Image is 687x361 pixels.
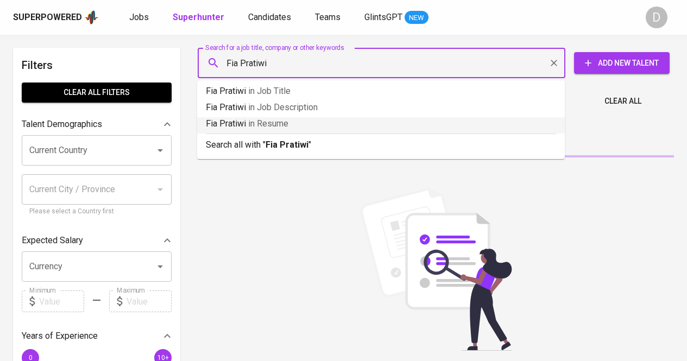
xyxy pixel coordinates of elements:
[22,325,172,347] div: Years of Experience
[600,91,646,111] button: Clear All
[127,290,172,312] input: Value
[29,206,164,217] p: Please select a Country first
[206,117,556,130] p: Fia Pratiwi
[248,86,291,96] span: in Job Title
[646,7,667,28] div: D
[364,12,402,22] span: GlintsGPT
[22,113,172,135] div: Talent Demographics
[39,290,84,312] input: Value
[206,138,556,151] p: Search all with " "
[22,230,172,251] div: Expected Salary
[13,11,82,24] div: Superpowered
[248,118,288,129] span: in Resume
[248,102,318,112] span: in Job Description
[173,12,224,22] b: Superhunter
[30,86,163,99] span: Clear All filters
[364,11,428,24] a: GlintsGPT NEW
[129,12,149,22] span: Jobs
[248,11,293,24] a: Candidates
[173,11,226,24] a: Superhunter
[22,234,83,247] p: Expected Salary
[248,12,291,22] span: Candidates
[574,52,670,74] button: Add New Talent
[315,11,343,24] a: Teams
[206,85,556,98] p: Fia Pratiwi
[206,101,556,114] p: Fia Pratiwi
[405,12,428,23] span: NEW
[604,94,641,108] span: Clear All
[153,143,168,158] button: Open
[22,118,102,131] p: Talent Demographics
[22,83,172,103] button: Clear All filters
[22,330,98,343] p: Years of Experience
[153,259,168,274] button: Open
[546,55,562,71] button: Clear
[583,56,661,70] span: Add New Talent
[315,12,341,22] span: Teams
[84,9,99,26] img: app logo
[355,188,518,351] img: file_searching.svg
[13,9,99,26] a: Superpoweredapp logo
[22,56,172,74] h6: Filters
[266,140,308,150] b: Fia Pratiwi
[129,11,151,24] a: Jobs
